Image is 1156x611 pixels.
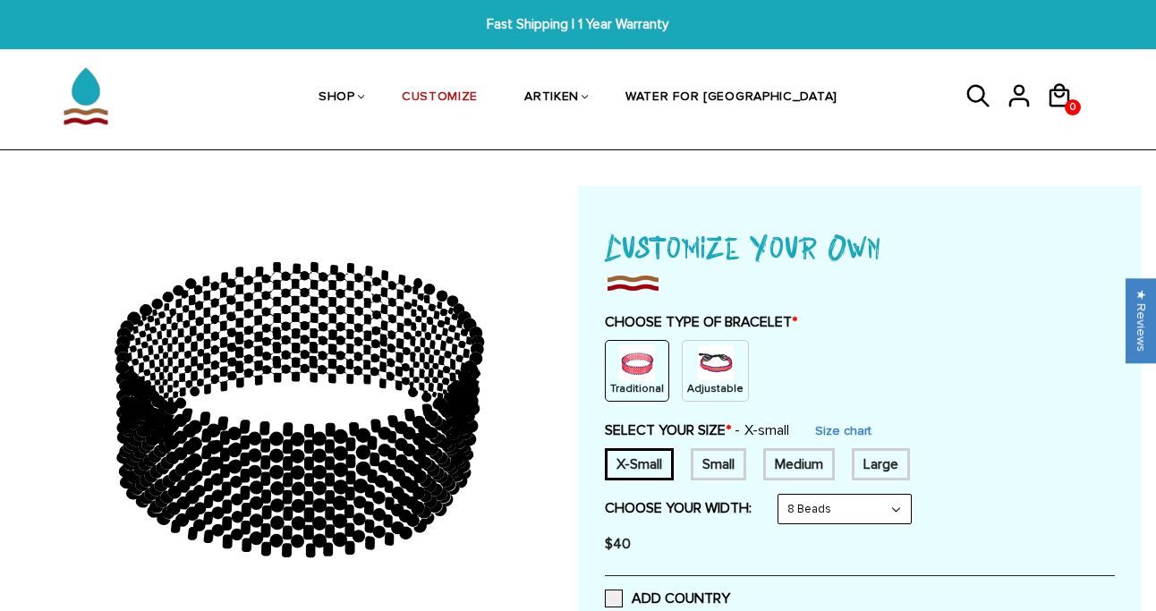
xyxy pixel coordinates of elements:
img: non-string.png [619,345,655,381]
label: CHOOSE TYPE OF BRACELET [605,313,1115,331]
label: ADD COUNTRY [605,590,730,607]
div: 8 inches [852,448,910,480]
h1: Customize Your Own [605,222,1115,270]
span: Fast Shipping | 1 Year Warranty [358,14,799,35]
a: SHOP [319,52,355,144]
label: SELECT YOUR SIZE [605,421,789,439]
div: Non String [605,340,669,402]
a: Size chart [815,423,871,438]
img: imgboder_100x.png [605,270,660,295]
p: Adjustable [687,381,744,396]
div: 7.5 inches [763,448,835,480]
span: $40 [605,535,631,553]
a: 0 [1046,115,1086,117]
div: 7 inches [691,448,746,480]
span: X-small [735,421,789,439]
label: CHOOSE YOUR WIDTH: [605,499,752,517]
div: Click to open Judge.me floating reviews tab [1126,278,1156,363]
a: WATER FOR [GEOGRAPHIC_DATA] [625,52,837,144]
a: ARTIKEN [524,52,579,144]
span: 0 [1066,94,1080,121]
p: Traditional [610,381,664,396]
img: string.PNG [698,345,734,381]
div: String [682,340,749,402]
a: CUSTOMIZE [402,52,478,144]
div: 6 inches [605,448,674,480]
